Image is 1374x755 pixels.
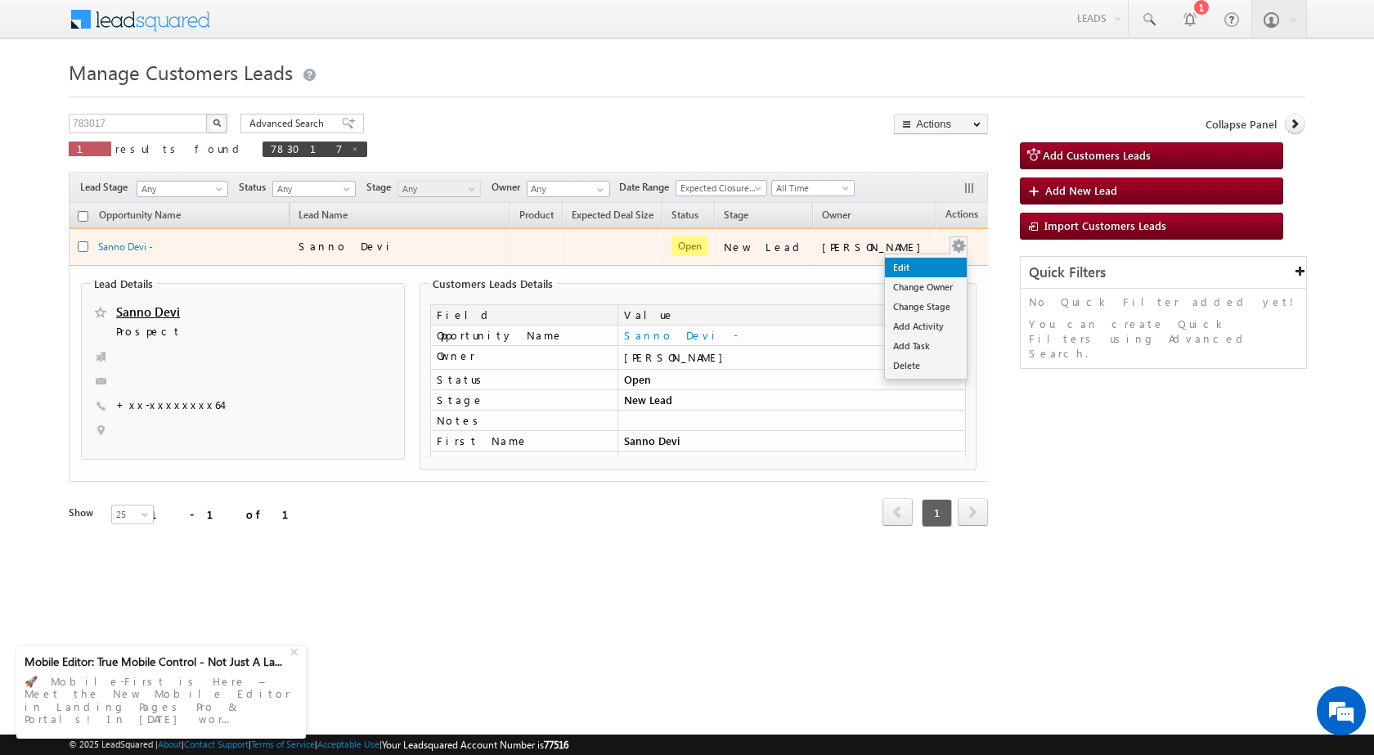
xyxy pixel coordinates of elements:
span: © 2025 LeadSquared | | | | | [69,737,568,753]
span: Import Customers Leads [1044,218,1166,232]
span: Prospect [116,324,313,340]
span: All Time [772,181,850,195]
td: Sanno Devi [617,431,966,452]
span: 783017 [271,142,343,155]
div: Chat with us now [85,86,275,107]
a: Any [397,181,481,197]
a: Acceptable Use [317,739,379,749]
p: No Quick Filter added yet! [1029,294,1298,309]
a: 25 [111,505,154,524]
a: next [958,500,988,526]
a: Change Stage [885,297,967,317]
a: Contact Support [184,739,249,749]
span: Your Leadsquared Account Number is [382,739,568,751]
span: 77516 [544,739,568,751]
span: Expected Closure Date [676,181,761,195]
span: Date Range [619,180,676,195]
em: Start Chat [222,504,297,526]
td: Opportunity ID [430,452,617,472]
td: Notes [430,411,617,431]
legend: Customers Leads Details [429,277,557,290]
span: Status [239,180,272,195]
span: Any [273,182,351,196]
a: Sanno Devi - [98,240,153,253]
a: Expected Deal Size [564,206,662,227]
span: Product [519,209,554,221]
td: Status [430,370,617,390]
a: Sanno Devi - [624,328,738,342]
div: [PERSON_NAME] [624,350,959,365]
a: About [158,739,182,749]
input: Check all records [78,211,88,222]
img: Search [213,119,221,127]
span: prev [882,498,913,526]
input: Type to Search [527,181,610,197]
button: Actions [894,114,988,134]
a: Edit [885,258,967,277]
span: Add Customers Leads [1043,148,1151,162]
span: Sanno Devi [299,239,395,253]
span: 1 [77,142,103,155]
a: prev [882,500,913,526]
span: Open [671,236,708,256]
td: 783017 [617,452,966,472]
div: New Lead [724,240,806,254]
td: Opportunity Name [430,326,617,346]
span: next [958,498,988,526]
span: results found [115,142,245,155]
span: Collapse Panel [1206,117,1277,132]
span: Manage Customers Leads [69,59,293,85]
span: Add New Lead [1045,183,1117,197]
a: Terms of Service [251,739,315,749]
span: Any [398,182,476,196]
span: Lead Name [290,206,356,227]
td: First Name [430,431,617,452]
a: Sanno Devi [116,303,180,320]
a: Add Activity [885,317,967,336]
div: Quick Filters [1021,257,1306,289]
span: 1 [922,499,952,527]
a: All Time [771,180,855,196]
div: 1 - 1 of 1 [150,505,308,524]
td: Stage [430,390,617,411]
span: Owner [492,180,527,195]
span: Advanced Search [249,116,329,131]
span: Owner [822,209,851,221]
a: Any [272,181,356,197]
a: Expected Closure Date [676,180,767,196]
legend: Lead Details [90,277,157,290]
img: d_60004797649_company_0_60004797649 [28,86,69,107]
span: Lead Stage [80,180,134,195]
span: Opportunity Name [99,209,181,221]
a: Show All Items [588,182,608,198]
p: You can create Quick Filters using Advanced Search. [1029,317,1298,361]
td: Value [617,304,966,326]
td: Field [430,304,617,326]
div: 🚀 Mobile-First is Here – Meet the New Mobile Editor in Landing Pages Pro & Portals! In [DATE] wor... [25,670,298,730]
div: Mobile Editor: True Mobile Control - Not Just A La... [25,654,288,669]
a: Add Task [885,336,967,356]
div: + [286,640,306,660]
a: Opportunity Name [91,206,189,227]
a: Status [663,206,707,227]
span: Stage [366,180,397,195]
div: [PERSON_NAME] [822,240,929,254]
a: Change Owner [885,277,967,297]
textarea: Type your message and hit 'Enter' [21,151,299,490]
td: Owner [430,346,617,370]
span: Actions [937,205,986,227]
span: Stage [724,209,748,221]
span: Expected Deal Size [572,209,653,221]
div: Show [69,506,98,520]
span: +xx-xxxxxxxx64 [116,398,222,414]
td: Open [617,370,966,390]
td: New Lead [617,390,966,411]
div: Minimize live chat window [268,8,308,47]
a: Delete [885,356,967,375]
a: Stage [716,206,757,227]
span: Any [137,182,222,196]
a: Any [137,181,228,197]
span: 25 [112,507,155,522]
